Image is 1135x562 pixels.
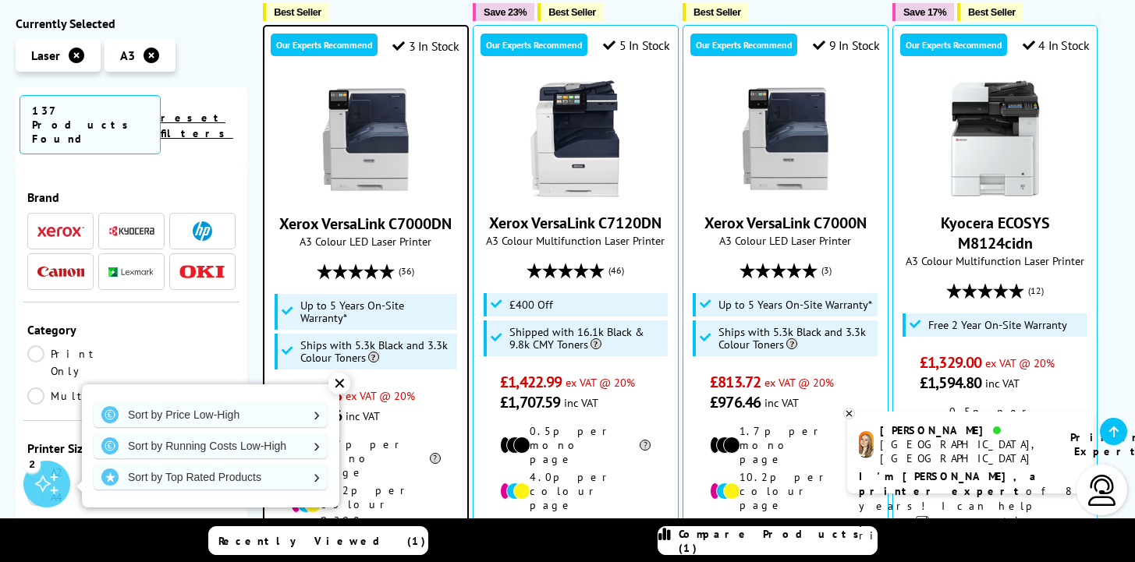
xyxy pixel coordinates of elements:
[37,267,84,277] img: Canon
[218,534,426,548] span: Recently Viewed (1)
[548,6,596,18] span: Best Seller
[710,392,761,412] span: £976.46
[208,526,428,555] a: Recently Viewed (1)
[481,233,669,248] span: A3 Colour Multifunction Laser Printer
[193,221,212,241] img: HP
[603,37,670,53] div: 5 In Stock
[120,48,135,63] span: A3
[900,34,1007,56] div: Our Experts Recommend
[500,392,560,412] span: £1,707.59
[108,267,155,277] img: Lexmark
[27,322,236,338] div: Category
[920,405,1070,447] li: 0.5p per mono page
[481,34,587,56] div: Our Experts Recommend
[957,3,1023,21] button: Best Seller
[94,465,328,490] a: Sort by Top Rated Products
[161,111,233,140] a: reset filters
[901,253,1089,268] span: A3 Colour Multifunction Laser Printer
[179,265,225,278] img: OKI
[509,299,553,311] span: £400 Off
[291,405,342,426] span: £942.46
[392,38,459,54] div: 3 In Stock
[1087,475,1118,506] img: user-headset-light.svg
[928,319,1067,331] span: Free 2 Year On-Site Warranty
[1023,37,1090,53] div: 4 In Stock
[658,526,878,555] a: Compare Products (1)
[291,483,441,525] li: 10.2p per colour page
[727,80,844,197] img: Xerox VersaLink C7000N
[500,424,651,466] li: 0.5p per mono page
[710,470,860,512] li: 10.2p per colour page
[291,385,342,405] span: £785.38
[566,375,635,390] span: ex VAT @ 20%
[517,185,634,200] a: Xerox VersaLink C7120DN
[307,81,424,198] img: Xerox VersaLink C7000DN
[263,3,329,21] button: Best Seller
[94,433,328,458] a: Sort by Running Costs Low-High
[473,3,534,21] button: Save 23%
[892,3,954,21] button: Save 17%
[859,469,1082,543] p: of 8 years! I can help you choose the right product
[271,34,378,56] div: Our Experts Recommend
[16,16,247,31] div: Currently Selected
[23,455,41,472] div: 2
[300,299,454,324] span: Up to 5 Years On-Site Warranty*
[346,408,380,423] span: inc VAT
[679,527,877,555] span: Compare Products (1)
[920,352,981,373] span: £1,329.00
[941,213,1050,253] a: Kyocera ECOSYS M8124cidn
[517,80,634,197] img: Xerox VersaLink C7120DN
[880,437,1051,465] div: [GEOGRAPHIC_DATA], [GEOGRAPHIC_DATA]
[37,221,84,241] a: Xerox
[693,6,741,18] span: Best Seller
[94,402,328,427] a: Sort by Price Low-High
[859,469,1041,498] b: I'm [PERSON_NAME], a printer expert
[564,395,598,410] span: inc VAT
[346,388,415,403] span: ex VAT @ 20%
[328,373,350,394] div: ✕
[937,185,1054,200] a: Kyocera ECOSYS M8124cidn
[690,34,797,56] div: Our Experts Recommend
[710,372,761,392] span: £813.72
[274,6,321,18] span: Best Seller
[937,80,1054,197] img: Kyocera ECOSYS M8124cidn
[537,3,604,21] button: Best Seller
[704,213,867,233] a: Xerox VersaLink C7000N
[718,299,872,311] span: Up to 5 Years On-Site Warranty*
[484,6,527,18] span: Save 23%
[27,387,197,405] a: Multifunction
[31,48,60,63] span: Laser
[500,470,651,512] li: 4.0p per colour page
[27,345,132,380] a: Print Only
[500,372,562,392] span: £1,422.99
[272,234,459,249] span: A3 Colour LED Laser Printer
[880,423,1051,437] div: [PERSON_NAME]
[27,489,132,506] a: A4
[821,256,832,285] span: (3)
[968,6,1016,18] span: Best Seller
[1028,276,1044,306] span: (12)
[489,213,661,233] a: Xerox VersaLink C7120DN
[727,185,844,200] a: Xerox VersaLink C7000N
[27,464,132,481] a: A2
[108,221,155,241] a: Kyocera
[27,189,236,205] div: Brand
[985,355,1055,370] span: ex VAT @ 20%
[903,6,946,18] span: Save 17%
[399,256,414,286] span: (36)
[691,233,879,248] span: A3 Colour LED Laser Printer
[509,326,665,351] span: Shipped with 16.1k Black & 9.8k CMY Toners
[764,375,834,390] span: ex VAT @ 20%
[37,226,84,237] img: Xerox
[291,437,441,479] li: 1.7p per mono page
[279,214,452,234] a: Xerox VersaLink C7000DN
[683,3,749,21] button: Best Seller
[108,262,155,281] a: Lexmark
[920,373,981,393] span: £1,594.80
[179,262,225,281] a: OKI
[108,225,155,237] img: Kyocera
[985,376,1020,391] span: inc VAT
[179,221,225,241] a: HP
[710,424,860,466] li: 1.7p per mono page
[27,440,236,456] div: Printer Size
